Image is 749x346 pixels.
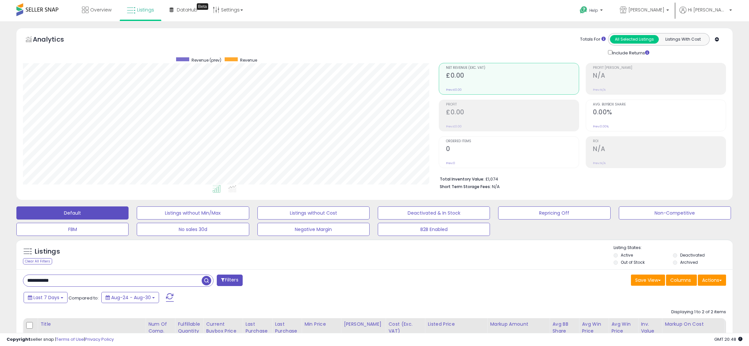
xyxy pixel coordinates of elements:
span: Avg. Buybox Share [593,103,726,106]
span: Ordered Items [446,140,579,143]
button: FBM [16,223,129,236]
span: N/A [492,183,500,190]
div: Fulfillable Quantity [178,321,200,335]
span: Compared to: [69,295,99,301]
h2: N/A [593,72,726,81]
h2: £0.00 [446,108,579,117]
div: Totals For [580,36,606,43]
div: Inv. value [641,321,659,335]
div: Avg BB Share [552,321,576,335]
div: Title [40,321,143,328]
button: Listings without Min/Max [137,206,249,220]
small: Prev: £0.00 [446,125,462,128]
a: Privacy Policy [85,336,114,342]
button: Repricing Off [498,206,610,220]
div: Listed Price [428,321,484,328]
button: All Selected Listings [610,35,659,44]
button: Negative Margin [257,223,370,236]
span: Profit [PERSON_NAME] [593,66,726,70]
h2: £0.00 [446,72,579,81]
b: Short Term Storage Fees: [440,184,491,189]
p: Listing States: [614,245,733,251]
div: Min Price [304,321,338,328]
button: Aug-24 - Aug-30 [101,292,159,303]
span: Last 7 Days [33,294,59,301]
div: Markup Amount [490,321,547,328]
button: Listings With Cost [658,35,707,44]
span: ROI [593,140,726,143]
div: Markup on Cost [665,321,721,328]
small: Prev: 0.00% [593,125,609,128]
div: Clear All Filters [23,258,52,264]
span: [PERSON_NAME] [628,7,664,13]
div: Avg Win Price 24h. [582,321,606,341]
div: Displaying 1 to 2 of 2 items [671,309,726,315]
label: Active [621,252,633,258]
small: Prev: N/A [593,88,606,92]
a: Terms of Use [56,336,84,342]
button: Deactivated & In Stock [378,206,490,220]
label: Deactivated [680,252,705,258]
a: Hi [PERSON_NAME] [679,7,732,21]
b: Total Inventory Value: [440,176,484,182]
button: Filters [217,275,242,286]
span: Revenue [240,57,257,63]
button: Listings without Cost [257,206,370,220]
div: [PERSON_NAME] [344,321,383,328]
div: Include Returns [603,49,657,56]
span: Net Revenue (Exc. VAT) [446,66,579,70]
span: Listings [137,7,154,13]
span: Hi [PERSON_NAME] [688,7,727,13]
span: DataHub [177,7,197,13]
button: Save View [631,275,665,286]
button: Default [16,206,129,220]
li: £1,074 [440,175,721,183]
div: Avg Win Price [611,321,635,335]
div: Cost (Exc. VAT) [388,321,422,335]
div: Last Purchase Price [245,321,269,341]
h5: Analytics [33,35,77,46]
strong: Copyright [7,336,30,342]
h2: N/A [593,145,726,154]
small: Prev: N/A [593,161,606,165]
h2: 0 [446,145,579,154]
span: Columns [670,277,691,283]
span: Aug-24 - Aug-30 [111,294,151,301]
small: Prev: £0.00 [446,88,462,92]
div: Current Buybox Price [206,321,240,335]
small: Prev: 0 [446,161,455,165]
h2: 0.00% [593,108,726,117]
button: Actions [698,275,726,286]
span: Profit [446,103,579,106]
button: Last 7 Days [24,292,68,303]
span: Revenue (prev) [192,57,221,63]
div: Num of Comp. [148,321,172,335]
span: Overview [90,7,111,13]
div: seller snap | | [7,336,114,343]
h5: Listings [35,247,60,256]
i: Get Help [579,6,588,14]
div: Tooltip anchor [197,3,208,10]
button: B2B Enabled [378,223,490,236]
button: No sales 30d [137,223,249,236]
span: 2025-09-7 20:48 GMT [714,336,742,342]
label: Archived [680,259,698,265]
span: Help [589,8,598,13]
button: Columns [666,275,697,286]
button: Non-Competitive [619,206,731,220]
label: Out of Stock [621,259,645,265]
a: Help [575,1,609,21]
